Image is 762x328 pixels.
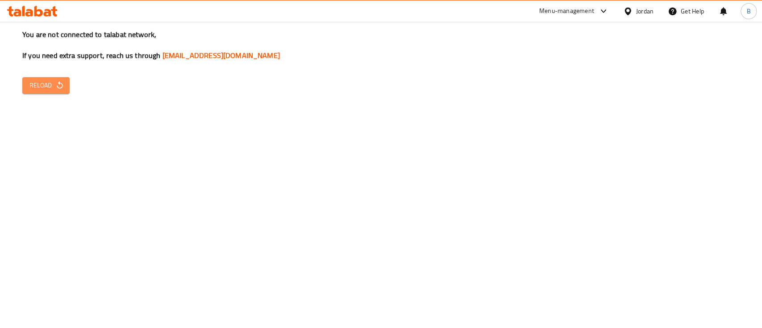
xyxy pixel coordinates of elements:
button: Reload [22,77,70,94]
div: Menu-management [539,6,594,17]
a: [EMAIL_ADDRESS][DOMAIN_NAME] [162,49,280,62]
div: Jordan [636,6,654,16]
span: Reload [29,80,62,91]
span: B [746,6,750,16]
h3: You are not connected to talabat network, If you need extra support, reach us through [22,29,740,61]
